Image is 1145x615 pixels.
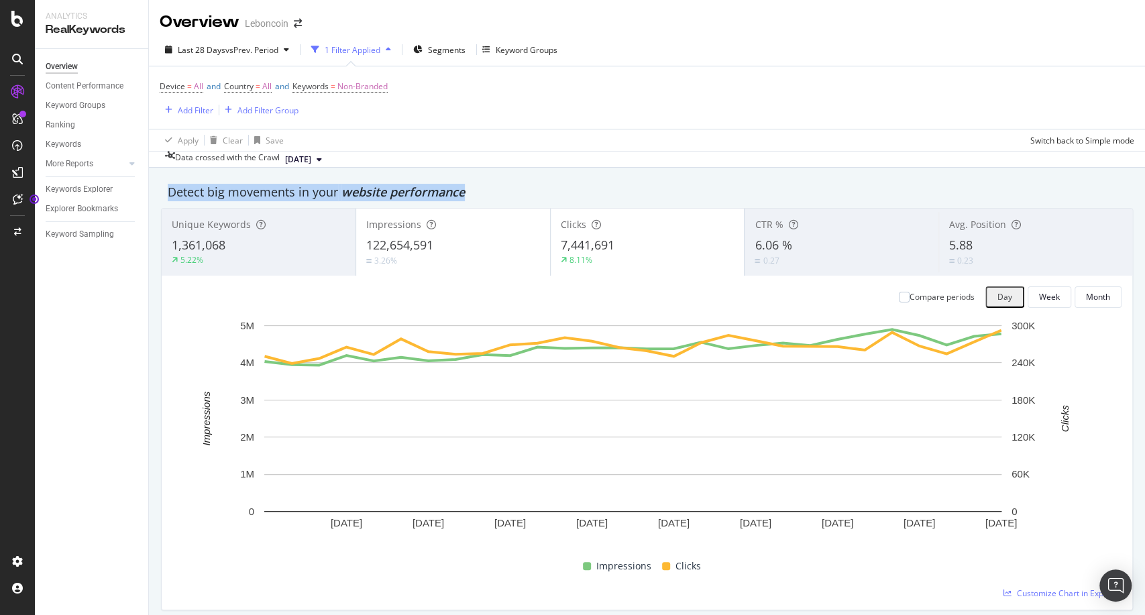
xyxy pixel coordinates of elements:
[1012,431,1035,443] text: 120K
[482,39,557,60] button: Keyword Groups
[46,60,139,74] a: Overview
[949,237,973,253] span: 5.88
[46,157,93,171] div: More Reports
[46,227,114,241] div: Keyword Sampling
[331,517,362,528] text: [DATE]
[576,517,608,528] text: [DATE]
[1025,129,1134,151] button: Switch back to Simple mode
[178,135,199,146] div: Apply
[569,254,592,266] div: 8.11%
[1030,135,1134,146] div: Switch back to Simple mode
[46,118,139,132] a: Ranking
[337,77,388,96] span: Non-Branded
[1099,569,1132,602] div: Open Intercom Messenger
[178,44,225,56] span: Last 28 Days
[292,80,329,92] span: Keywords
[366,237,433,253] span: 122,654,591
[245,17,288,30] div: Leboncoin
[428,44,466,56] span: Segments
[160,80,185,92] span: Device
[46,182,139,197] a: Keywords Explorer
[46,202,139,216] a: Explorer Bookmarks
[205,129,243,151] button: Clear
[910,291,975,302] div: Compare periods
[175,152,280,168] div: Data crossed with the Crawl
[46,137,81,152] div: Keywords
[46,60,78,74] div: Overview
[822,517,853,528] text: [DATE]
[223,135,243,146] div: Clear
[178,105,213,116] div: Add Filter
[256,80,260,92] span: =
[408,39,471,60] button: Segments
[675,558,701,574] span: Clicks
[280,152,327,168] button: [DATE]
[46,202,118,216] div: Explorer Bookmarks
[225,44,278,56] span: vs Prev. Period
[366,259,372,263] img: Equal
[160,102,213,118] button: Add Filter
[249,506,254,517] text: 0
[1012,506,1017,517] text: 0
[160,39,294,60] button: Last 28 DaysvsPrev. Period
[46,99,139,113] a: Keyword Groups
[949,259,955,263] img: Equal
[496,44,557,56] div: Keyword Groups
[46,118,75,132] div: Ranking
[46,182,113,197] div: Keywords Explorer
[285,154,311,166] span: 2025 Aug. 26th
[755,259,760,263] img: Equal
[160,11,239,34] div: Overview
[904,517,935,528] text: [DATE]
[172,218,251,231] span: Unique Keywords
[262,77,272,96] span: All
[160,129,199,151] button: Apply
[985,517,1017,528] text: [DATE]
[240,320,254,331] text: 5M
[306,39,396,60] button: 1 Filter Applied
[187,80,192,92] span: =
[561,237,614,253] span: 7,441,691
[366,218,421,231] span: Impressions
[1012,357,1035,368] text: 240K
[341,184,465,200] span: website performance
[1075,286,1122,308] button: Month
[46,99,105,113] div: Keyword Groups
[997,291,1012,302] div: Day
[172,319,1094,552] svg: A chart.
[1012,468,1030,480] text: 60K
[294,19,302,28] div: arrow-right-arrow-left
[46,137,139,152] a: Keywords
[46,79,123,93] div: Content Performance
[240,468,254,480] text: 1M
[1039,291,1060,302] div: Week
[740,517,771,528] text: [DATE]
[46,79,139,93] a: Content Performance
[207,80,221,92] span: and
[168,184,1126,201] div: Detect big movements in your
[596,558,651,574] span: Impressions
[763,255,779,266] div: 0.27
[180,254,203,266] div: 5.22%
[275,80,289,92] span: and
[1017,588,1122,599] span: Customize Chart in Explorer
[494,517,526,528] text: [DATE]
[240,431,254,443] text: 2M
[219,102,298,118] button: Add Filter Group
[1086,291,1110,302] div: Month
[46,22,138,38] div: RealKeywords
[1058,404,1070,431] text: Clicks
[374,255,397,266] div: 3.26%
[194,77,203,96] span: All
[46,11,138,22] div: Analytics
[1012,320,1035,331] text: 300K
[331,80,335,92] span: =
[1003,588,1122,599] a: Customize Chart in Explorer
[658,517,690,528] text: [DATE]
[325,44,380,56] div: 1 Filter Applied
[266,135,284,146] div: Save
[957,255,973,266] div: 0.23
[201,391,212,445] text: Impressions
[755,237,792,253] span: 6.06 %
